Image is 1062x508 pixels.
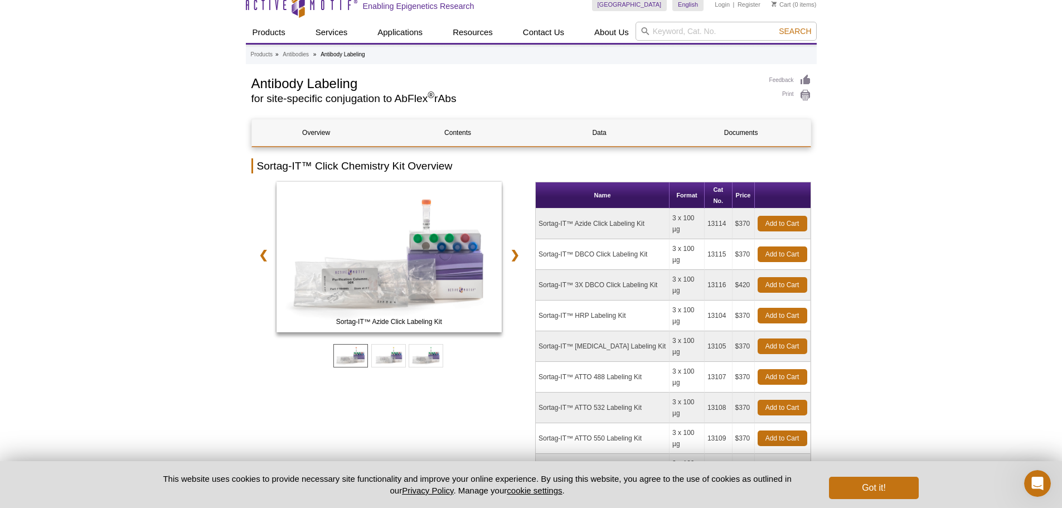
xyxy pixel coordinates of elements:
[758,400,807,415] a: Add to Cart
[758,369,807,385] a: Add to Cart
[779,27,811,36] span: Search
[251,242,275,268] a: ❮
[251,158,811,173] h2: Sortag-IT™ Click Chemistry Kit Overview
[275,51,279,57] li: »
[283,50,309,60] a: Antibodies
[670,362,705,393] td: 3 x 100 µg
[733,331,755,362] td: $370
[670,331,705,362] td: 3 x 100 µg
[670,454,705,485] td: 3 x 100 µg
[705,362,733,393] td: 13107
[507,486,562,495] button: cookie settings
[733,209,755,239] td: $370
[144,473,811,496] p: This website uses cookies to provide necessary site functionality and improve your online experie...
[775,26,814,36] button: Search
[705,423,733,454] td: 13109
[536,454,670,485] td: Sortag-IT™ ATTO 647N Labeling Kit
[279,316,500,327] span: Sortag-IT™ Azide Click Labeling Kit
[758,216,807,231] a: Add to Cart
[670,182,705,209] th: Format
[536,362,670,393] td: Sortag-IT™ ATTO 488 Labeling Kit
[758,308,807,323] a: Add to Cart
[536,331,670,362] td: Sortag-IT™ [MEDICAL_DATA] Labeling Kit
[705,239,733,270] td: 13115
[251,50,273,60] a: Products
[705,209,733,239] td: 13114
[246,22,292,43] a: Products
[536,393,670,423] td: Sortag-IT™ ATTO 532 Labeling Kit
[1024,470,1051,497] iframe: Intercom live chat
[733,393,755,423] td: $370
[536,209,670,239] td: Sortag-IT™ Azide Click Labeling Kit
[371,22,429,43] a: Applications
[503,242,527,268] a: ❯
[733,362,755,393] td: $370
[363,1,474,11] h2: Enabling Epigenetics Research
[733,301,755,331] td: $370
[251,94,758,104] h2: for site-specific conjugation to AbFlex rAbs
[516,22,571,43] a: Contact Us
[536,239,670,270] td: Sortag-IT™ DBCO Click Labeling Kit
[705,454,733,485] td: 13110
[636,22,817,41] input: Keyword, Cat. No.
[428,90,434,100] sup: ®
[677,119,806,146] a: Documents
[670,301,705,331] td: 3 x 100 µg
[758,338,807,354] a: Add to Cart
[251,74,758,91] h1: Antibody Labeling
[772,1,791,8] a: Cart
[758,246,807,262] a: Add to Cart
[535,119,664,146] a: Data
[252,119,381,146] a: Overview
[536,270,670,301] td: Sortag-IT™ 3X DBCO Click Labeling Kit
[536,182,670,209] th: Name
[446,22,500,43] a: Resources
[738,1,760,8] a: Register
[277,182,502,336] a: Sortag-IT™ Azide Click Labeling Kit
[758,277,807,293] a: Add to Cart
[705,331,733,362] td: 13105
[705,182,733,209] th: Cat No.
[277,182,502,332] img: Sortag-IT™ Azide Click Labeling Kit
[758,430,807,446] a: Add to Cart
[733,454,755,485] td: $370
[733,270,755,301] td: $420
[670,209,705,239] td: 3 x 100 µg
[769,74,811,86] a: Feedback
[829,477,918,499] button: Got it!
[394,119,522,146] a: Contents
[536,423,670,454] td: Sortag-IT™ ATTO 550 Labeling Kit
[313,51,317,57] li: »
[733,182,755,209] th: Price
[705,270,733,301] td: 13116
[670,270,705,301] td: 3 x 100 µg
[670,393,705,423] td: 3 x 100 µg
[536,301,670,331] td: Sortag-IT™ HRP Labeling Kit
[309,22,355,43] a: Services
[670,423,705,454] td: 3 x 100 µg
[402,486,453,495] a: Privacy Policy
[705,393,733,423] td: 13108
[670,239,705,270] td: 3 x 100 µg
[733,239,755,270] td: $370
[769,89,811,101] a: Print
[321,51,365,57] li: Antibody Labeling
[705,301,733,331] td: 13104
[588,22,636,43] a: About Us
[733,423,755,454] td: $370
[715,1,730,8] a: Login
[772,1,777,7] img: Your Cart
